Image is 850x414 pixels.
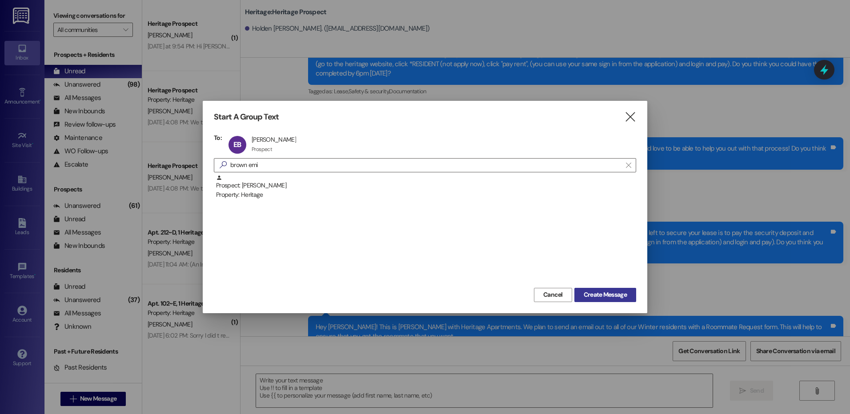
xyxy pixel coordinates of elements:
span: Create Message [584,290,627,299]
i:  [624,112,636,122]
i:  [216,160,230,170]
div: [PERSON_NAME] [252,135,296,143]
span: Cancel [543,290,563,299]
h3: To: [214,134,222,142]
div: Property: Heritage [216,190,636,199]
span: EB [233,140,241,149]
button: Create Message [574,288,636,302]
div: Prospect: [PERSON_NAME]Property: Heritage [214,175,636,197]
button: Clear text [621,159,636,172]
div: Prospect [252,146,272,153]
i:  [626,162,631,169]
button: Cancel [534,288,572,302]
div: Prospect: [PERSON_NAME] [216,175,636,200]
input: Search for any contact or apartment [230,159,621,171]
h3: Start A Group Text [214,112,279,122]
